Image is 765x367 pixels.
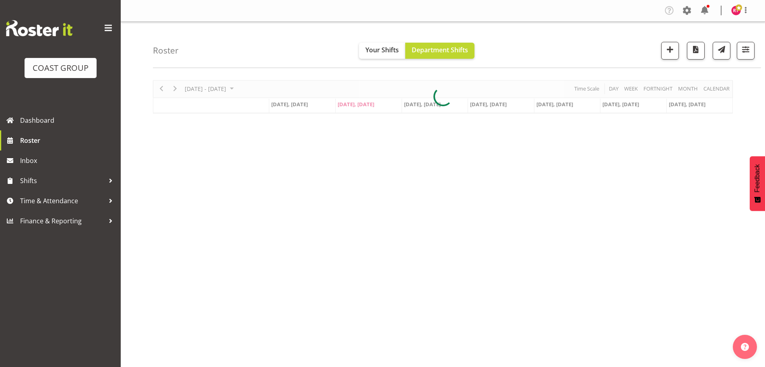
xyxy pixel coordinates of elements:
[20,134,117,146] span: Roster
[33,62,89,74] div: COAST GROUP
[754,164,761,192] span: Feedback
[731,6,741,15] img: reuben-thomas8009.jpg
[661,42,679,60] button: Add a new shift
[365,45,399,54] span: Your Shifts
[737,42,755,60] button: Filter Shifts
[713,42,730,60] button: Send a list of all shifts for the selected filtered period to all rostered employees.
[20,114,117,126] span: Dashboard
[20,155,117,167] span: Inbox
[20,175,105,187] span: Shifts
[405,43,474,59] button: Department Shifts
[20,215,105,227] span: Finance & Reporting
[359,43,405,59] button: Your Shifts
[750,156,765,211] button: Feedback - Show survey
[20,195,105,207] span: Time & Attendance
[741,343,749,351] img: help-xxl-2.png
[687,42,705,60] button: Download a PDF of the roster according to the set date range.
[153,46,179,55] h4: Roster
[412,45,468,54] span: Department Shifts
[6,20,72,36] img: Rosterit website logo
